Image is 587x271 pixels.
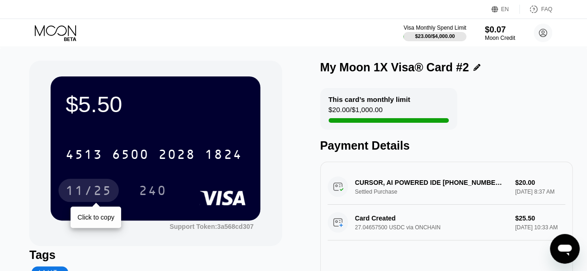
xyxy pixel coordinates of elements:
[65,91,245,117] div: $5.50
[520,5,552,14] div: FAQ
[485,25,515,35] div: $0.07
[58,179,119,202] div: 11/25
[491,5,520,14] div: EN
[320,139,573,152] div: Payment Details
[65,148,103,163] div: 4513
[77,214,114,221] div: Click to copy
[485,25,515,41] div: $0.07Moon Credit
[169,223,253,230] div: Support Token: 3a568cd307
[550,234,580,264] iframe: Button to launch messaging window
[29,248,282,262] div: Tags
[485,35,515,41] div: Moon Credit
[541,6,552,13] div: FAQ
[501,6,509,13] div: EN
[112,148,149,163] div: 6500
[65,184,112,199] div: 11/25
[139,184,167,199] div: 240
[329,95,410,103] div: This card’s monthly limit
[158,148,195,163] div: 2028
[169,223,253,230] div: Support Token:3a568cd307
[132,179,174,202] div: 240
[403,25,466,41] div: Visa Monthly Spend Limit$23.00/$4,000.00
[415,33,455,39] div: $23.00 / $4,000.00
[329,106,383,118] div: $20.00 / $1,000.00
[60,143,247,166] div: 4513650020281824
[205,148,242,163] div: 1824
[320,61,469,74] div: My Moon 1X Visa® Card #2
[403,25,466,31] div: Visa Monthly Spend Limit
